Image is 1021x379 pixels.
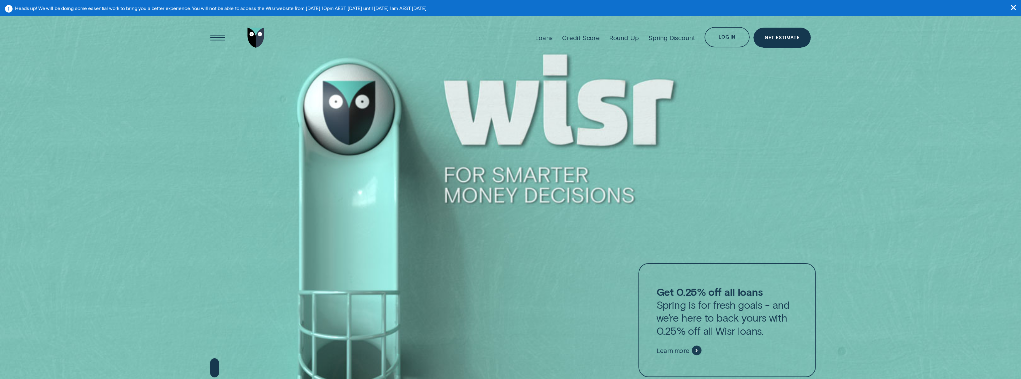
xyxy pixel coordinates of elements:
a: Round Up [609,15,639,60]
a: Spring Discount [648,15,695,60]
div: Round Up [609,34,639,42]
a: Credit Score [562,15,600,60]
img: Wisr [247,28,264,48]
strong: Get 0.25% off all loans [657,286,763,298]
a: Get Estimate [753,28,811,48]
button: Open Menu [208,28,228,48]
p: Spring is for fresh goals - and we’re here to back yours with 0.25% off all Wisr loans. [657,285,798,337]
a: Go to home page [246,15,266,60]
div: Credit Score [562,34,600,42]
span: Learn more [657,347,689,355]
button: Log in [705,27,750,47]
div: Spring Discount [648,34,695,42]
a: Get 0.25% off all loansSpring is for fresh goals - and we’re here to back yours with 0.25% off al... [639,263,816,377]
div: Loans [535,34,553,42]
a: Loans [535,15,553,60]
